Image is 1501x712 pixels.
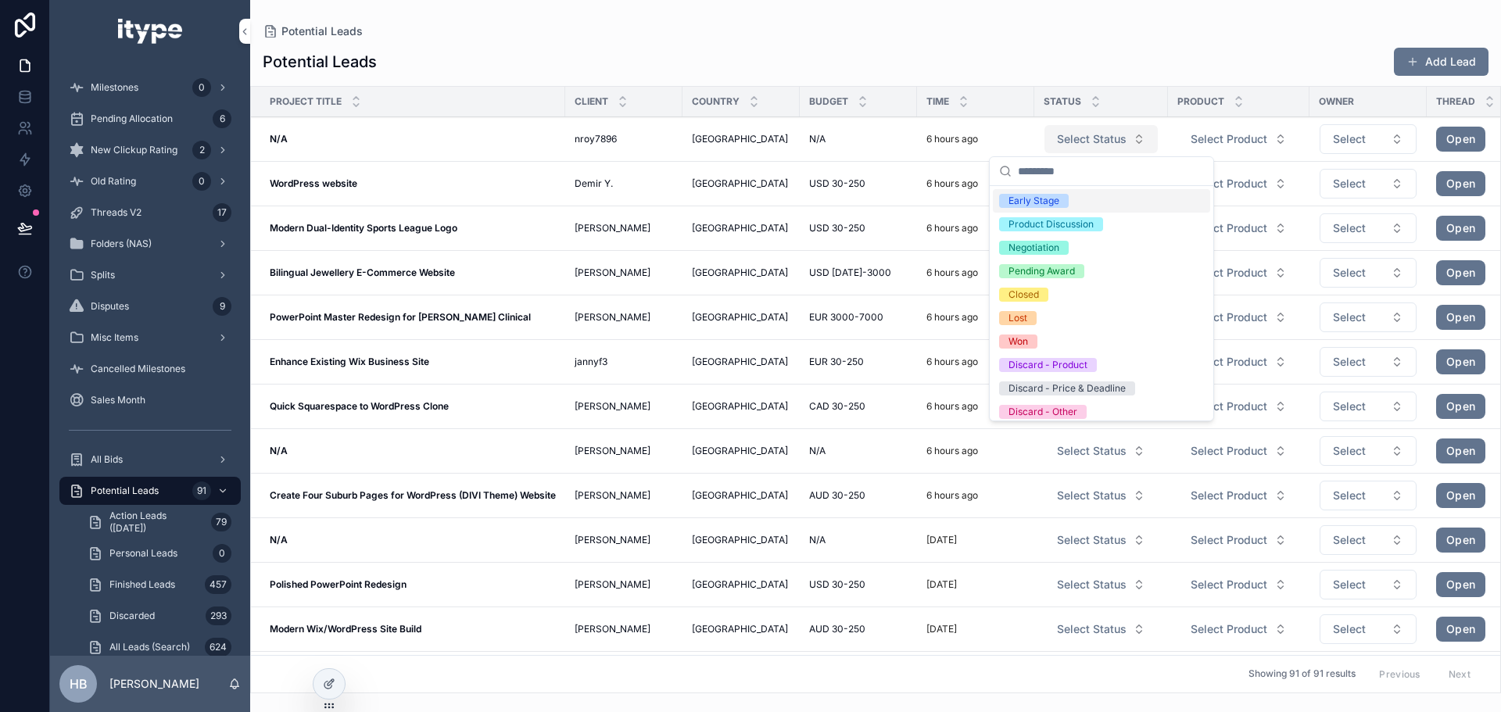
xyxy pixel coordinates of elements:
span: N/A [809,445,826,457]
span: Select Product [1191,488,1267,503]
a: Select Button [1319,391,1417,422]
div: Pending Award [1008,264,1075,278]
a: Select Button [1319,435,1417,467]
a: WordPress website [270,177,556,190]
span: [PERSON_NAME] [575,489,650,502]
span: [GEOGRAPHIC_DATA] [692,311,788,324]
a: Select Button [1177,570,1300,599]
span: AUD 30-250 [809,489,865,502]
a: N/A [270,445,556,457]
button: Select Button [1044,125,1158,153]
a: [GEOGRAPHIC_DATA] [692,177,790,190]
a: Select Button [1319,569,1417,600]
span: Potential Leads [91,485,159,497]
a: nroy7896 [575,133,673,145]
span: Demir Y. [575,177,613,190]
span: [PERSON_NAME] [575,311,650,324]
div: 17 [213,203,231,222]
span: Threads V2 [91,206,142,219]
span: New Clickup Rating [91,144,177,156]
button: Select Button [1320,124,1417,154]
strong: PowerPoint Master Redesign for [PERSON_NAME] Clinical [270,311,531,323]
p: [DATE] [926,534,957,546]
a: [PERSON_NAME] [575,267,673,279]
strong: WordPress website [270,177,357,189]
span: Milestones [91,81,138,94]
a: N/A [270,534,556,546]
a: N/A [809,133,908,145]
div: 624 [205,638,231,657]
a: Potential Leads91 [59,477,241,505]
button: Select Button [1320,169,1417,199]
a: [GEOGRAPHIC_DATA] [692,356,790,368]
span: Select [1333,176,1366,191]
a: Select Button [1044,436,1159,466]
div: Suggestions [990,186,1213,420]
a: Select Button [1177,169,1300,199]
a: Pending Allocation6 [59,105,241,133]
span: Select [1333,354,1366,370]
a: Polished PowerPoint Redesign [270,578,556,591]
span: Potential Leads [281,23,363,39]
a: EUR 3000-7000 [809,311,908,324]
button: Select Button [1320,347,1417,377]
p: 6 hours ago [926,311,978,324]
div: Lost [1008,311,1027,325]
span: Folders (NAS) [91,238,152,250]
a: [DATE] [926,623,1025,635]
div: Product Discussion [1008,217,1094,231]
a: [DATE] [926,534,1025,546]
button: Select Button [1320,570,1417,599]
span: [GEOGRAPHIC_DATA] [692,489,788,502]
button: Select Button [1320,392,1417,421]
span: Select [1333,399,1366,414]
button: Select Button [1320,614,1417,644]
strong: Modern Dual-Identity Sports League Logo [270,222,457,234]
a: Potential Leads [263,23,363,39]
span: Select Product [1191,577,1267,592]
span: Sales Month [91,394,145,406]
button: Select Button [1178,571,1299,599]
span: Old Rating [91,175,136,188]
span: Select [1333,621,1366,637]
div: Closed [1008,288,1039,302]
a: N/A [270,133,556,145]
a: Folders (NAS) [59,230,241,258]
span: Personal Leads [109,547,177,560]
a: Personal Leads0 [78,539,241,567]
span: [GEOGRAPHIC_DATA] [692,623,788,635]
a: Select Button [1044,525,1159,555]
a: Open [1436,127,1485,152]
a: PowerPoint Master Redesign for [PERSON_NAME] Clinical [270,311,556,324]
a: Select Button [1044,481,1159,510]
span: Disputes [91,300,129,313]
a: Select Button [1177,525,1300,555]
a: EUR 30-250 [809,356,908,368]
button: Select Button [1044,615,1158,643]
span: [PERSON_NAME] [575,578,650,591]
div: Discard - Price & Deadline [1008,381,1126,395]
div: Discard - Product [1008,358,1087,372]
a: [GEOGRAPHIC_DATA] [692,445,790,457]
a: Select Button [1319,302,1417,333]
span: [PERSON_NAME] [575,267,650,279]
a: 6 hours ago [926,400,1025,413]
span: EUR 3000-7000 [809,311,883,324]
button: Select Button [1320,213,1417,243]
span: [PERSON_NAME] [575,623,650,635]
img: App logo [118,19,181,44]
button: Select Button [1044,437,1158,465]
a: Select Button [1044,614,1159,644]
span: Select Product [1191,399,1267,414]
a: Sales Month [59,386,241,414]
span: Select [1333,220,1366,236]
a: Select Button [1177,436,1300,466]
a: Cancelled Milestones [59,355,241,383]
a: Select Button [1177,258,1300,288]
a: Open [1436,528,1485,553]
strong: Create Four Suburb Pages for WordPress (DIVI Theme) Website [270,489,556,501]
div: 0 [192,78,211,97]
span: Pending Allocation [91,113,173,125]
span: [GEOGRAPHIC_DATA] [692,400,788,413]
div: 79 [211,513,231,531]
